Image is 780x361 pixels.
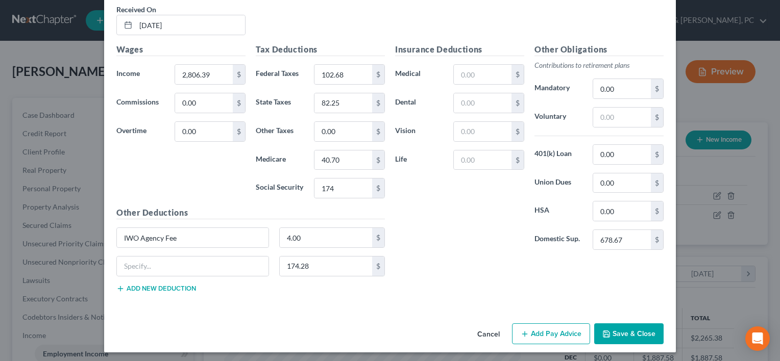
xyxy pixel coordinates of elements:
label: Other Taxes [251,121,309,142]
div: $ [372,178,384,198]
label: Social Security [251,178,309,198]
div: $ [651,108,663,127]
h5: Wages [116,43,246,56]
h5: Other Obligations [534,43,664,56]
button: Cancel [469,324,508,345]
div: $ [233,122,245,141]
label: Mandatory [529,79,588,99]
div: $ [233,93,245,113]
input: 0.00 [175,65,233,84]
label: Overtime [111,121,169,142]
button: Save & Close [594,323,664,345]
input: 0.00 [454,122,511,141]
input: 0.00 [280,228,373,247]
input: 0.00 [314,93,372,113]
input: 0.00 [314,65,372,84]
label: Commissions [111,93,169,113]
div: $ [372,256,384,276]
div: $ [372,93,384,113]
div: $ [651,79,663,98]
label: Union Dues [529,173,588,193]
div: $ [233,65,245,84]
input: 0.00 [593,79,651,98]
input: 0.00 [593,145,651,164]
button: Add Pay Advice [512,323,590,345]
input: 0.00 [454,150,511,170]
div: $ [511,93,524,113]
input: Specify... [117,228,269,247]
label: Vision [390,121,448,142]
input: 0.00 [175,93,233,113]
span: Income [116,69,140,78]
input: 0.00 [454,65,511,84]
input: 0.00 [314,150,372,170]
input: 0.00 [175,122,233,141]
label: Medicare [251,150,309,170]
div: $ [651,230,663,249]
input: 0.00 [454,93,511,113]
label: Life [390,150,448,170]
label: Federal Taxes [251,64,309,85]
div: $ [372,122,384,141]
label: State Taxes [251,93,309,113]
input: 0.00 [314,122,372,141]
div: $ [511,150,524,170]
div: $ [372,65,384,84]
label: Medical [390,64,448,85]
input: 0.00 [593,230,651,249]
h5: Tax Deductions [256,43,385,56]
label: Domestic Sup. [529,229,588,250]
input: 0.00 [314,178,372,198]
input: 0.00 [280,256,373,276]
input: MM/DD/YYYY [136,15,245,35]
input: 0.00 [593,108,651,127]
div: $ [511,122,524,141]
span: Received On [116,5,156,14]
div: $ [511,65,524,84]
label: Dental [390,93,448,113]
div: $ [372,228,384,247]
input: 0.00 [593,173,651,193]
div: Open Intercom Messenger [745,326,770,351]
div: $ [651,145,663,164]
div: $ [372,150,384,170]
p: Contributions to retirement plans [534,60,664,70]
input: Specify... [117,256,269,276]
div: $ [651,201,663,221]
input: 0.00 [593,201,651,221]
button: Add new deduction [116,285,196,293]
label: Voluntary [529,107,588,127]
label: HSA [529,201,588,221]
label: 401(k) Loan [529,144,588,165]
h5: Insurance Deductions [395,43,524,56]
div: $ [651,173,663,193]
h5: Other Deductions [116,207,385,219]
